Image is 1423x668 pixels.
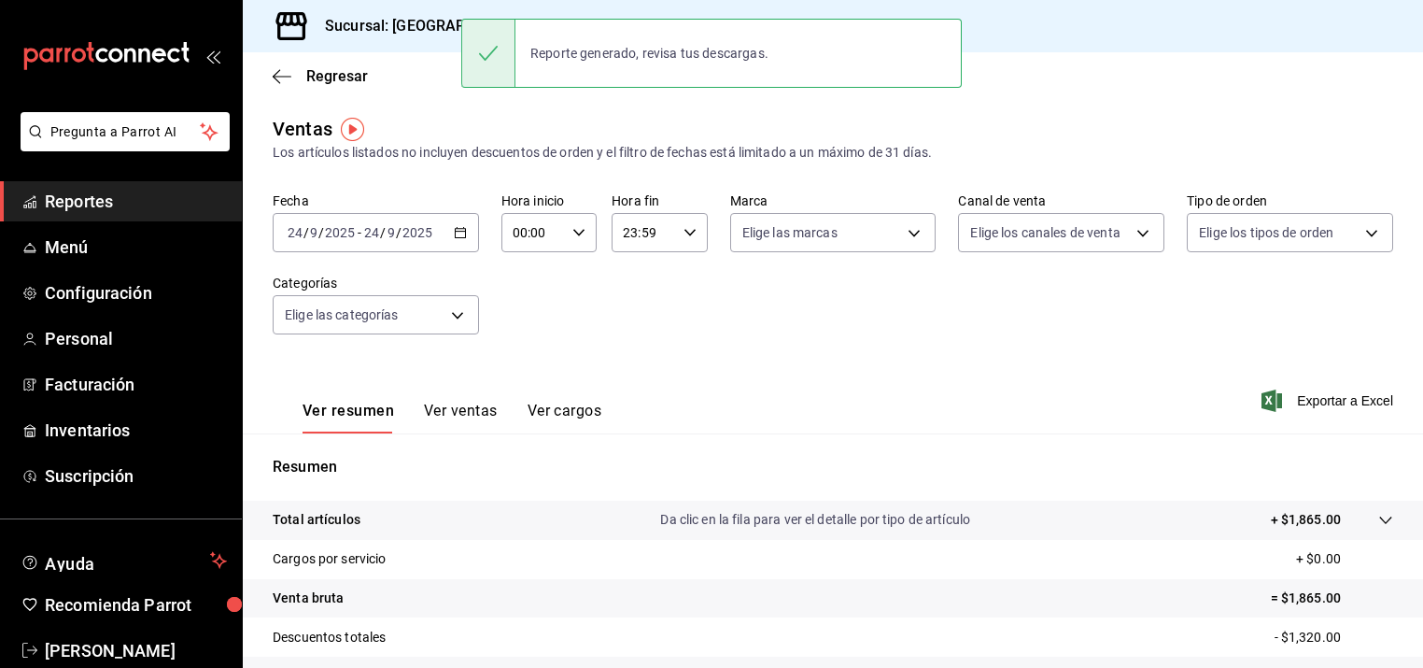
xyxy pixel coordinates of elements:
p: Total artículos [273,510,360,530]
span: Suscripción [45,463,227,489]
label: Marca [730,194,937,207]
span: Elige las categorías [285,306,399,324]
span: Ayuda [45,549,203,572]
span: Facturación [45,372,227,397]
div: navigation tabs [303,402,601,433]
div: Reporte generado, revisa tus descargas. [515,33,783,74]
label: Canal de venta [958,194,1164,207]
p: Da clic en la fila para ver el detalle por tipo de artículo [660,510,970,530]
a: Pregunta a Parrot AI [13,135,230,155]
p: = $1,865.00 [1271,589,1393,608]
span: Elige los tipos de orden [1199,223,1333,242]
img: Tooltip marker [341,118,364,141]
input: -- [363,225,380,240]
p: Cargos por servicio [273,549,387,569]
div: Ventas [273,115,332,143]
span: - [358,225,361,240]
button: Exportar a Excel [1265,390,1393,412]
label: Hora inicio [501,194,597,207]
h3: Sucursal: [GEOGRAPHIC_DATA] (Costera) [310,15,607,37]
span: / [303,225,309,240]
input: -- [387,225,396,240]
div: Los artículos listados no incluyen descuentos de orden y el filtro de fechas está limitado a un m... [273,143,1393,163]
span: Elige las marcas [742,223,838,242]
span: Regresar [306,67,368,85]
span: [PERSON_NAME] [45,638,227,663]
span: Inventarios [45,418,227,443]
p: Resumen [273,456,1393,478]
p: + $1,865.00 [1271,510,1341,530]
p: + $0.00 [1296,549,1393,569]
input: ---- [402,225,433,240]
label: Hora fin [612,194,707,207]
input: -- [309,225,318,240]
span: Pregunta a Parrot AI [50,122,201,142]
button: Ver cargos [528,402,602,433]
span: Reportes [45,189,227,214]
button: open_drawer_menu [205,49,220,64]
input: -- [287,225,303,240]
label: Tipo de orden [1187,194,1393,207]
button: Ver resumen [303,402,394,433]
label: Fecha [273,194,479,207]
label: Categorías [273,277,479,290]
button: Regresar [273,67,368,85]
p: Venta bruta [273,589,344,608]
span: Personal [45,326,227,351]
p: - $1,320.00 [1275,628,1393,647]
input: ---- [324,225,356,240]
p: Descuentos totales [273,628,386,647]
button: Ver ventas [424,402,498,433]
span: Recomienda Parrot [45,592,227,618]
span: / [396,225,402,240]
span: / [318,225,324,240]
span: Configuración [45,280,227,306]
span: Menú [45,235,227,260]
button: Pregunta a Parrot AI [21,112,230,151]
span: Elige los canales de venta [970,223,1120,242]
span: / [380,225,386,240]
